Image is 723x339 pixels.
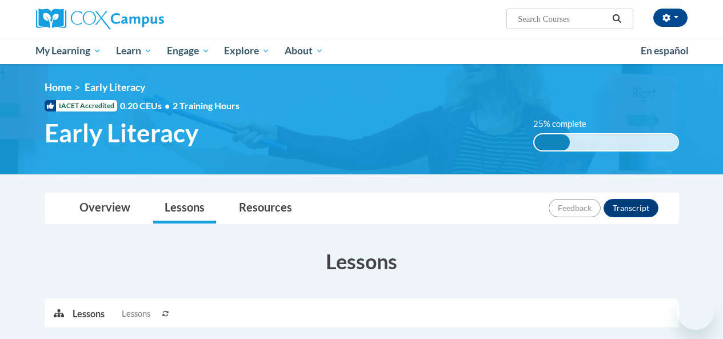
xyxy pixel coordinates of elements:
p: Lessons [73,308,105,320]
a: En español [633,39,696,63]
span: 2 Training Hours [173,100,239,111]
a: Resources [227,193,303,224]
a: Cox Campus [36,9,242,29]
iframe: Button to launch messaging window [677,293,714,330]
div: 25% complete [534,134,570,150]
span: • [165,100,170,111]
span: En español [641,45,689,57]
div: Main menu [27,38,696,64]
span: Learn [116,44,152,58]
button: Account Settings [653,9,688,27]
button: Transcript [604,199,658,217]
label: 25% complete [533,118,599,130]
a: Home [45,81,71,93]
input: Search Courses [517,12,608,26]
a: Lessons [153,193,216,224]
a: My Learning [29,38,109,64]
span: IACET Accredited [45,100,117,111]
span: Early Literacy [85,81,145,93]
span: Lessons [122,308,150,320]
a: About [277,38,331,64]
img: Cox Campus [36,9,164,29]
h3: Lessons [45,247,679,276]
button: Search [608,12,625,26]
span: 0.20 CEUs [120,99,173,112]
span: Early Literacy [45,118,198,148]
a: Learn [109,38,159,64]
span: Explore [224,44,270,58]
a: Engage [159,38,217,64]
span: Engage [167,44,210,58]
span: About [285,44,323,58]
a: Explore [217,38,277,64]
span: My Learning [35,44,101,58]
a: Overview [68,193,142,224]
button: Feedback [549,199,601,217]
